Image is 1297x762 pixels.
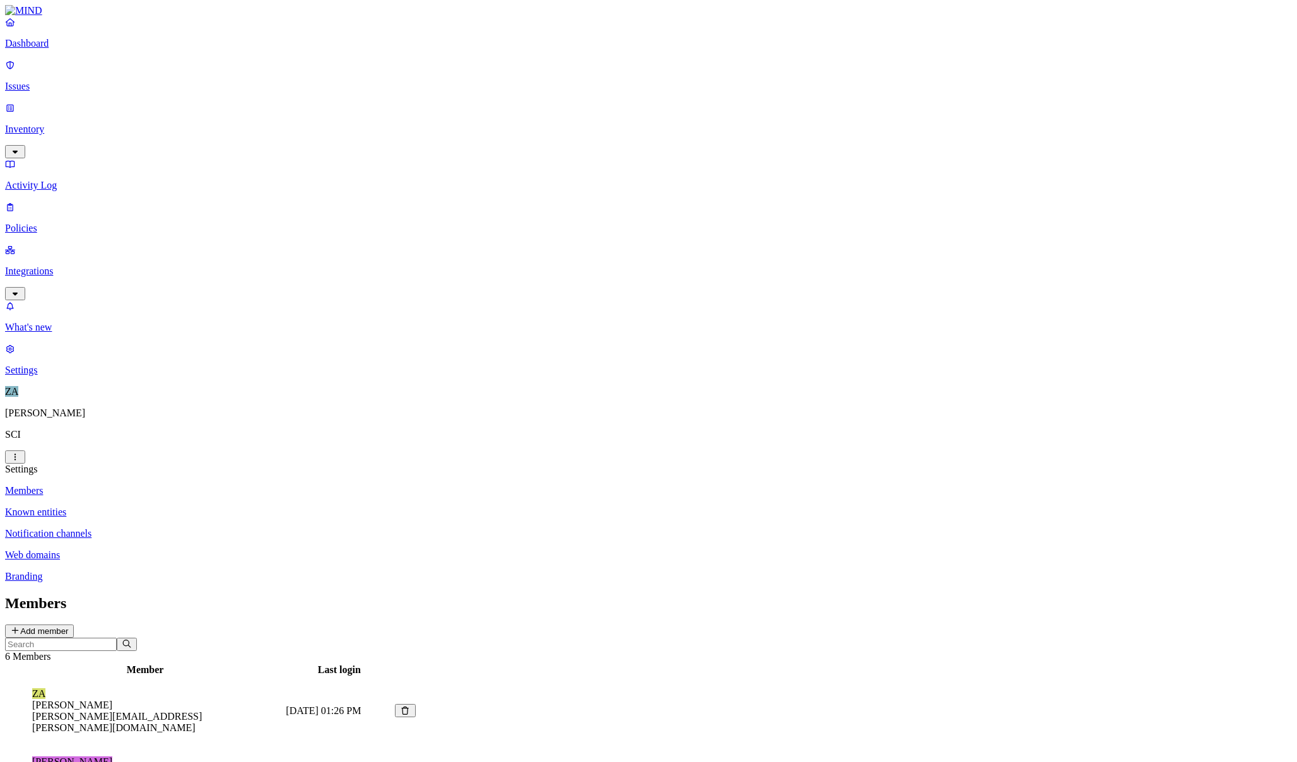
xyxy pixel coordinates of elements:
div: Last login [286,664,392,676]
input: Search [5,638,117,651]
div: Settings [5,464,1292,475]
img: MIND [5,5,42,16]
p: Inventory [5,124,1292,135]
a: MIND [5,5,1292,16]
a: Dashboard [5,16,1292,49]
a: Policies [5,201,1292,234]
a: Branding [5,571,1292,582]
span: [DATE] 01:26 PM [286,705,361,716]
p: Integrations [5,266,1292,277]
span: ZA [5,386,18,397]
span: 6 Members [5,651,50,662]
span: ZA [32,688,45,699]
button: Add member [5,624,74,638]
a: Settings [5,343,1292,376]
a: Notification channels [5,528,1292,539]
p: [PERSON_NAME] [5,407,1292,419]
a: Issues [5,59,1292,92]
p: Dashboard [5,38,1292,49]
a: Integrations [5,244,1292,298]
p: Issues [5,81,1292,92]
h2: Members [5,595,1292,612]
p: Activity Log [5,180,1292,191]
div: Member [7,664,283,676]
p: What's new [5,322,1292,333]
a: Known entities [5,507,1292,518]
span: [PERSON_NAME] [32,700,112,710]
p: Policies [5,223,1292,234]
a: Inventory [5,102,1292,156]
p: SCI [5,429,1292,440]
a: Activity Log [5,158,1292,191]
a: Members [5,485,1292,496]
p: Settings [5,365,1292,376]
a: What's new [5,300,1292,333]
figcaption: [PERSON_NAME][EMAIL_ADDRESS][PERSON_NAME][DOMAIN_NAME] [32,711,258,734]
a: Web domains [5,549,1292,561]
